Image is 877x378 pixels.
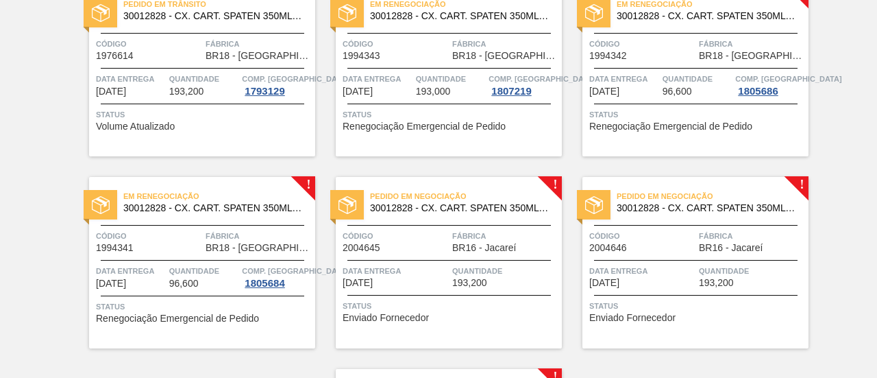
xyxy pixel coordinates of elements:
span: Código [96,37,202,51]
span: 30012828 - CX. CART. SPATEN 350ML C12 429 [370,11,551,21]
span: Renegociação Emergencial de Pedido [343,121,506,132]
a: Comp. [GEOGRAPHIC_DATA]1793129 [242,72,312,97]
span: 30012828 - CX. CART. SPATEN 350ML C12 429 [123,11,304,21]
span: Enviado Fornecedor [589,313,676,323]
span: BR16 - Jacareí [699,243,763,253]
img: status [92,196,110,214]
img: status [92,4,110,22]
span: 16/09/2025 [343,278,373,288]
span: Em renegociação [123,189,315,203]
span: Status [96,300,312,314]
span: Fábrica [699,37,805,51]
span: 193,000 [416,86,451,97]
span: Status [343,299,558,313]
span: Comp. Carga [242,72,348,86]
span: Fábrica [699,229,805,243]
span: Código [589,37,695,51]
span: Fábrica [452,37,558,51]
span: 05/09/2025 [96,279,126,289]
span: 30012828 - CX. CART. SPATEN 350ML C12 429 [370,203,551,213]
span: Quantidade [452,264,558,278]
span: Quantidade [169,264,239,278]
span: Quantidade [169,72,239,86]
span: Status [589,108,805,121]
span: 05/09/2025 [589,86,619,97]
span: 03/09/2025 [343,86,373,97]
span: Comp. Carga [735,72,841,86]
span: Código [96,229,202,243]
span: 1994343 [343,51,380,61]
span: 2004646 [589,243,627,253]
span: Data entrega [343,72,412,86]
span: Pedido em Negociação [617,189,808,203]
span: Data entrega [589,264,695,278]
span: Enviado Fornecedor [343,313,429,323]
img: status [585,196,603,214]
span: Código [589,229,695,243]
span: Quantidade [699,264,805,278]
span: BR18 - Pernambuco [206,51,312,61]
div: 1807219 [489,86,534,97]
a: Comp. [GEOGRAPHIC_DATA]1807219 [489,72,558,97]
span: Fábrica [206,37,312,51]
span: Fábrica [452,229,558,243]
span: Renegociação Emergencial de Pedido [589,121,752,132]
a: !statusPedido em Negociação30012828 - CX. CART. SPATEN 350ML C12 429Código2004645FábricaBR16 - Ja... [315,177,562,349]
span: Data entrega [343,264,449,278]
span: Quantidade [663,72,732,86]
a: Comp. [GEOGRAPHIC_DATA]1805686 [735,72,805,97]
span: Comp. Carga [489,72,595,86]
img: status [338,4,356,22]
span: Status [96,108,312,121]
span: 96,600 [663,86,692,97]
span: Status [343,108,558,121]
a: !statusPedido em Negociação30012828 - CX. CART. SPATEN 350ML C12 429Código2004646FábricaBR16 - Ja... [562,177,808,349]
span: 30012828 - CX. CART. SPATEN 350ML C12 429 [617,203,798,213]
span: Volume Atualizado [96,121,175,132]
span: 193,200 [452,278,487,288]
span: 30012828 - CX. CART. SPATEN 350ML C12 429 [123,203,304,213]
span: Data entrega [589,72,659,86]
span: Status [589,299,805,313]
div: 1805684 [242,278,287,289]
span: Quantidade [416,72,486,86]
span: 30012828 - CX. CART. SPATEN 350ML C12 429 [617,11,798,21]
span: Código [343,229,449,243]
div: 1805686 [735,86,780,97]
span: BR16 - Jacareí [452,243,516,253]
span: Fábrica [206,229,312,243]
span: 193,200 [699,278,734,288]
span: 1976614 [96,51,134,61]
span: Data entrega [96,72,166,86]
span: 1994341 [96,243,134,253]
span: Comp. Carga [242,264,348,278]
span: Data entrega [96,264,166,278]
img: status [338,196,356,214]
span: 2004645 [343,243,380,253]
span: 19/09/2025 [589,278,619,288]
span: 96,600 [169,279,199,289]
span: Renegociação Emergencial de Pedido [96,314,259,324]
span: 27/08/2025 [96,86,126,97]
span: BR18 - Pernambuco [452,51,558,61]
span: Pedido em Negociação [370,189,562,203]
img: status [585,4,603,22]
span: Código [343,37,449,51]
span: 1994342 [589,51,627,61]
a: !statusEm renegociação30012828 - CX. CART. SPATEN 350ML C12 429Código1994341FábricaBR18 - [GEOGRA... [69,177,315,349]
div: 1793129 [242,86,287,97]
span: BR18 - Pernambuco [206,243,312,253]
a: Comp. [GEOGRAPHIC_DATA]1805684 [242,264,312,289]
span: BR18 - Pernambuco [699,51,805,61]
span: 193,200 [169,86,204,97]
